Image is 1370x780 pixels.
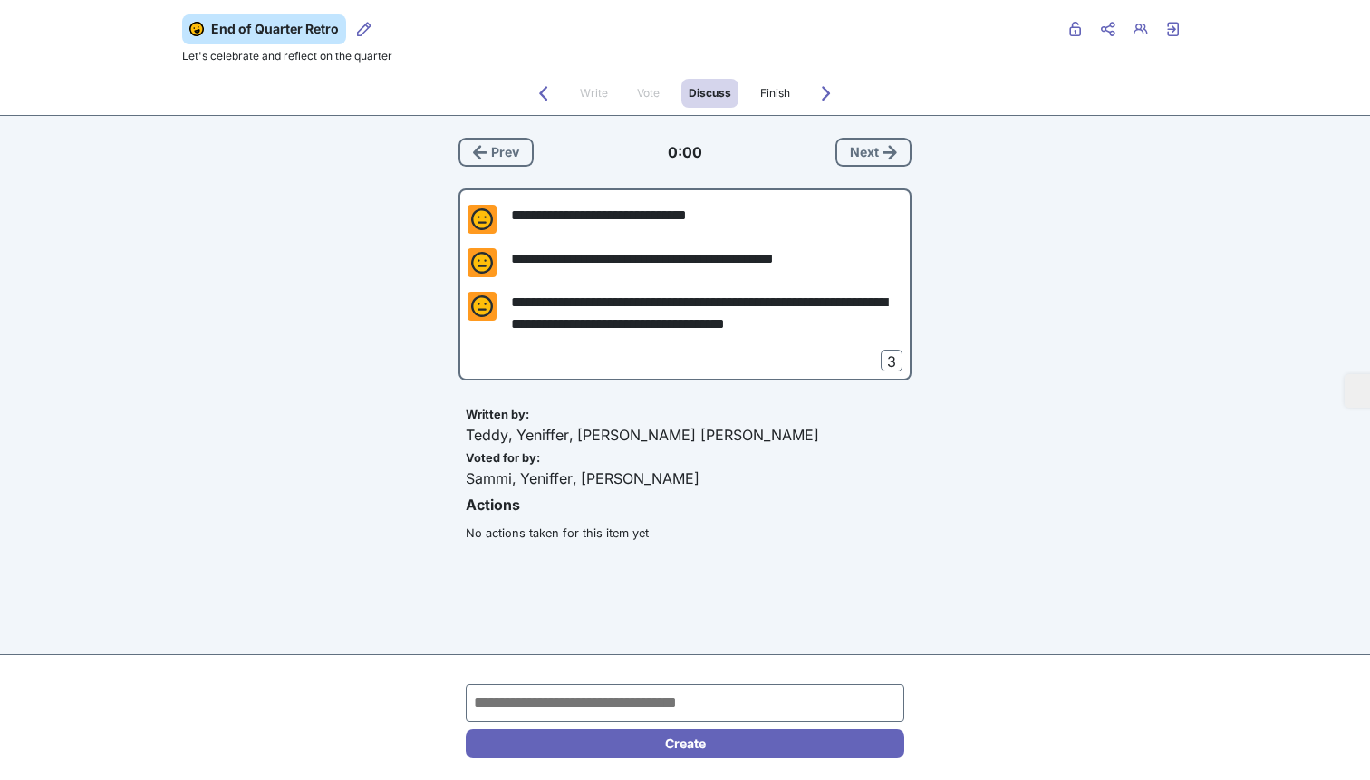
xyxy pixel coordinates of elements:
[1134,22,1148,36] i: Retro users
[1159,14,1188,43] a: Exit retro
[569,424,574,446] span: ,
[357,22,371,36] i: Retro users
[835,138,912,167] button: Next
[1068,22,1083,36] i: Private
[1068,36,1083,51] span: Private
[1134,36,1148,51] span: Retro users
[350,14,379,43] button: Retro users
[458,138,534,167] button: Prev
[466,729,904,758] button: Create
[466,424,513,446] span: Teddy
[466,408,529,421] strong: Written by:
[580,86,608,101] span: Write
[819,101,834,115] span: Forwards to Finish
[182,44,1188,72] p: Let's celebrate and reflect on the quarter
[211,22,339,37] h1: End of Quarter Retro
[516,424,574,446] span: Yeniffer
[466,526,649,540] small: No actions taken for this item yet
[536,101,551,115] span: Back to Vote
[668,141,702,163] div: 0 : 00
[1101,36,1115,51] span: Share menu
[812,79,841,108] button: Forwards to Finish
[1166,22,1181,36] i: Exit retro
[1101,22,1115,36] i: Share menu
[466,451,540,465] strong: Voted for by:
[357,36,371,51] span: Retro users
[471,208,493,230] img: Watch or not sure
[520,467,577,489] span: Yeniffer
[581,467,699,489] span: [PERSON_NAME]
[508,424,513,446] span: ,
[466,467,516,489] span: Sammi
[536,86,551,101] i: Back to Vote
[1126,14,1155,43] button: Retro users
[637,86,660,101] span: Vote
[1094,14,1123,43] button: Share menu
[573,467,577,489] span: ,
[529,79,558,108] button: Back to Vote
[1166,36,1181,51] span: Exit retro
[819,86,834,101] i: Forwards to Finish
[689,86,731,101] span: Discuss
[577,424,819,446] span: [PERSON_NAME] [PERSON_NAME]
[512,467,516,489] span: ,
[1061,14,1090,43] button: Private
[471,295,493,317] img: Watch or not sure
[760,86,790,101] span: Finish
[471,252,493,274] img: Watch or not sure
[466,496,904,514] h3: Actions
[881,350,902,371] div: 3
